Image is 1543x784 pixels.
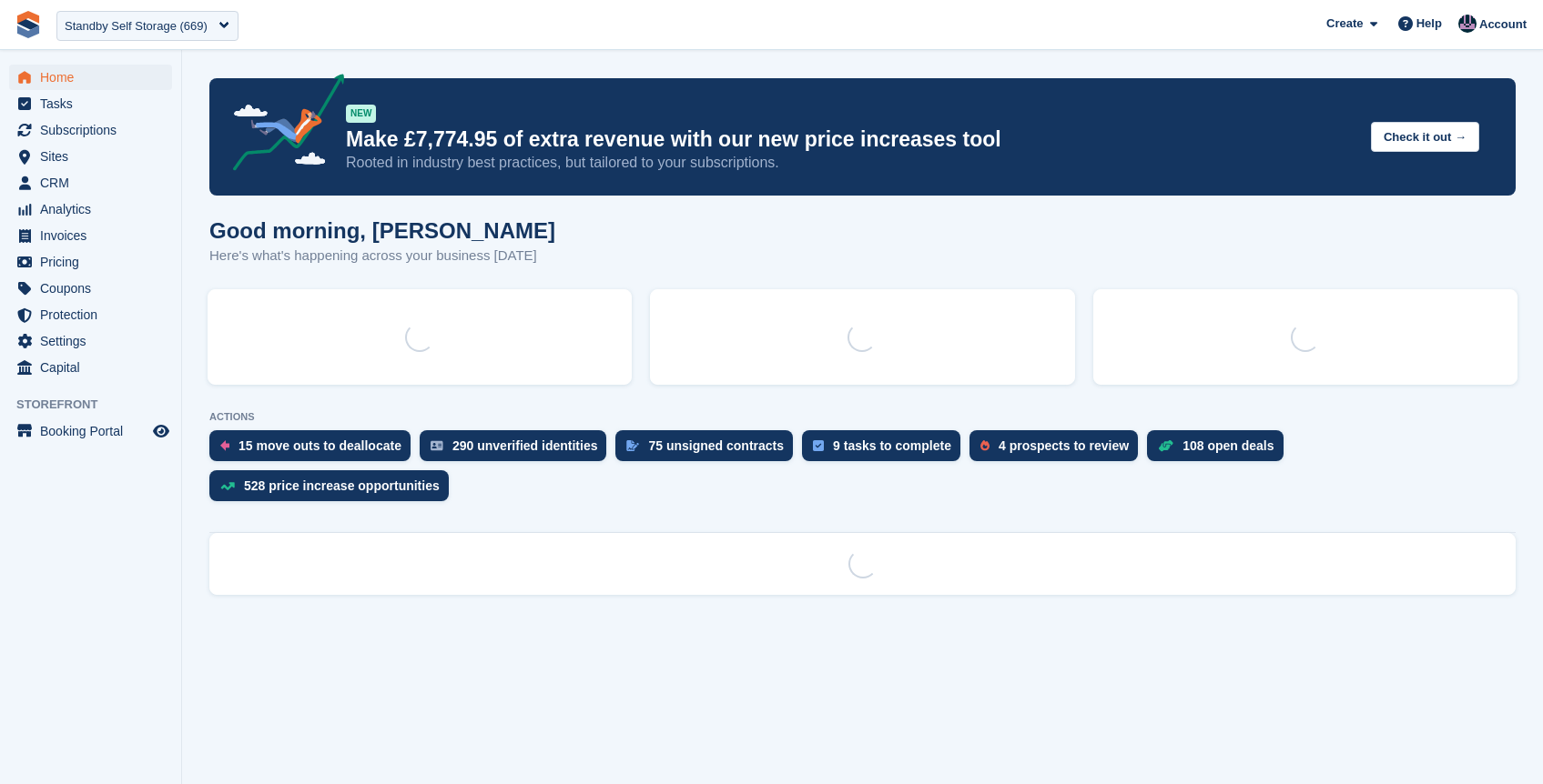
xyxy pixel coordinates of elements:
p: Here's what's happening across your business [DATE] [209,246,555,266]
a: menu [9,249,172,275]
span: CRM [40,170,149,196]
a: 528 price increase opportunities [209,470,458,510]
a: menu [9,328,172,354]
button: Check it out → [1371,122,1479,152]
div: 108 open deals [1183,438,1274,453]
a: 108 open deals [1147,430,1292,470]
span: Invoices [40,223,149,248]
img: price-adjustments-announcement-icon-8257ccfd72463d97f412b2fc003d46551f7dbcb40ab6d574587a9cd5c0d94... [218,74,345,177]
a: menu [9,302,172,327]
span: Coupons [40,276,149,301]
img: Oliver Bruce [1458,15,1477,33]
p: ACTIONS [209,411,1516,423]
div: 290 unverified identities [452,438,598,453]
span: Settings [40,328,149,354]
span: Booking Portal [40,418,149,444]
span: Tasks [40,91,149,116]
div: 4 prospects to review [999,438,1129,453]
span: Sites [40,144,149,169]
a: menu [9,117,172,143]
a: menu [9,144,172,169]
div: 15 move outs to deallocate [239,438,401,453]
p: Rooted in industry best practices, but tailored to your subscriptions. [346,153,1356,173]
div: NEW [346,105,376,123]
span: Help [1416,15,1442,33]
a: 4 prospects to review [969,430,1147,470]
div: 9 tasks to complete [833,438,951,453]
img: verify_identity-adf6edd0f0f0b5bbfe63781bf79b02c33cf7c696d77639b501bdc392416b5a36.svg [431,440,443,451]
a: menu [9,196,172,222]
a: 290 unverified identities [420,430,616,470]
img: task-75834270c22a3079a89374b754ae025e5fb1db73e45f91037f5363f120a921f8.svg [813,440,824,451]
a: 15 move outs to deallocate [209,430,420,470]
span: Capital [40,355,149,380]
img: deal-1b604bf984904fb50ccaf53a9ad4b4a5d6e5aea283cecdc64d6e3604feb123c2.svg [1158,439,1173,452]
p: Make £7,774.95 of extra revenue with our new price increases tool [346,126,1356,153]
div: Standby Self Storage (669) [65,17,208,35]
img: price_increase_opportunities-93ffe204e8149a01c8c9dc8f82e8f89637d9d84a8eef4429ea346261dce0b2c0.svg [220,482,235,490]
img: prospect-51fa495bee0391a8d652442698ab0144808aea92771e9ea1ae160a38d050c398.svg [980,440,990,451]
div: 528 price increase opportunities [244,478,440,493]
span: Pricing [40,249,149,275]
a: menu [9,65,172,90]
a: 75 unsigned contracts [615,430,802,470]
span: Storefront [16,396,181,414]
a: menu [9,276,172,301]
img: stora-icon-8386f47178a22dfd0bd8f6a31ec36ba5ce8667c1dd55bd0f319d3a0aa187defe.svg [15,11,42,38]
a: menu [9,418,172,444]
a: menu [9,170,172,196]
h1: Good morning, [PERSON_NAME] [209,218,555,243]
a: 9 tasks to complete [802,430,969,470]
span: Account [1479,15,1527,34]
a: menu [9,355,172,380]
a: menu [9,223,172,248]
span: Create [1326,15,1363,33]
span: Analytics [40,196,149,222]
a: menu [9,91,172,116]
span: Home [40,65,149,90]
img: move_outs_to_deallocate_icon-f764333ba52eb49d3ac5e1228854f67142a1ed5810a6f6cc68b1a99e826820c5.svg [220,440,229,451]
span: Protection [40,302,149,327]
img: contract_signature_icon-13c848040528278c33f63329250d36e43548de30e8caae1d1a13099fd9432cc5.svg [626,440,639,451]
a: Preview store [150,420,172,442]
div: 75 unsigned contracts [648,438,784,453]
span: Subscriptions [40,117,149,143]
